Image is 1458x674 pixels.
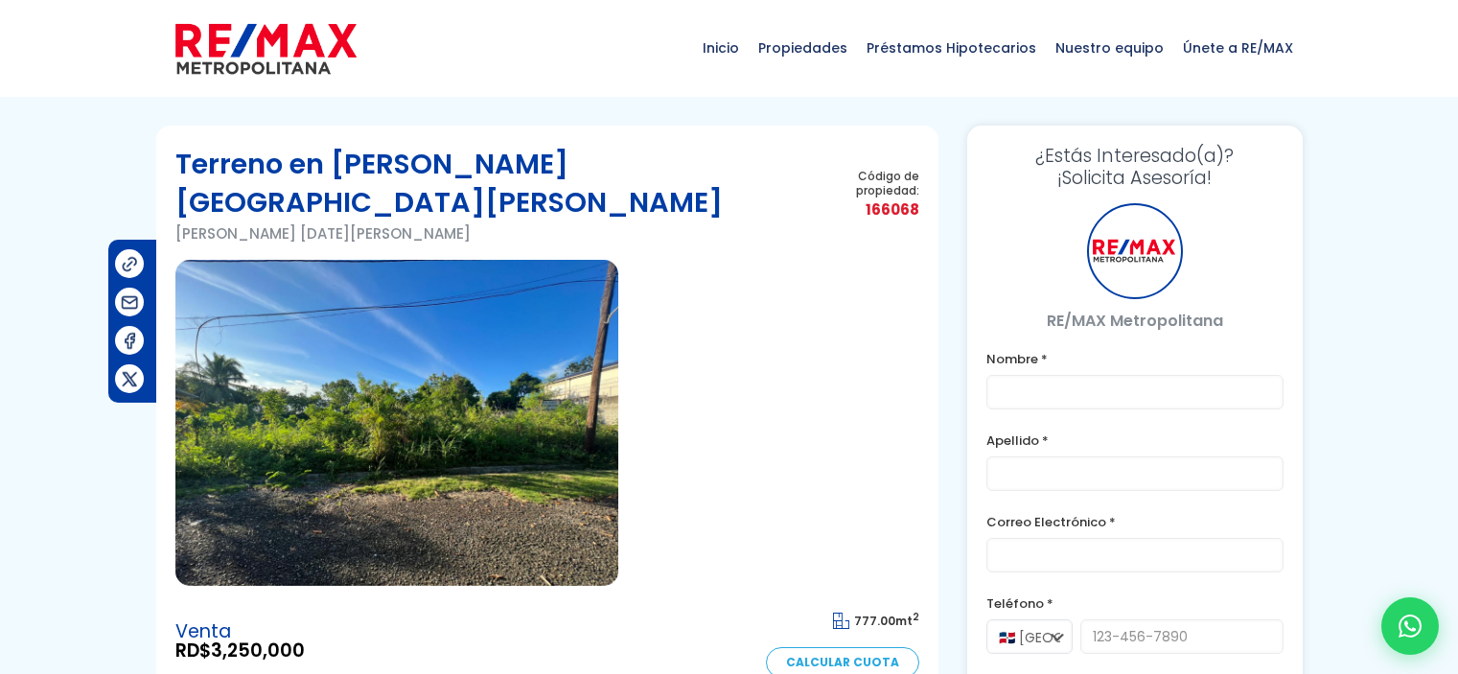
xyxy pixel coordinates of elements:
[830,198,919,221] span: 166068
[1080,619,1284,654] input: 123-456-7890
[986,592,1284,616] label: Teléfono *
[857,19,1046,77] span: Préstamos Hipotecarios
[211,638,305,663] span: 3,250,000
[1046,19,1173,77] span: Nuestro equipo
[986,145,1284,189] h3: ¡Solicita Asesoría!
[986,510,1284,534] label: Correo Electrónico *
[175,622,305,641] span: Venta
[749,19,857,77] span: Propiedades
[986,347,1284,371] label: Nombre *
[120,331,140,351] img: Compartir
[175,145,830,221] h1: Terreno en [PERSON_NAME][GEOGRAPHIC_DATA][PERSON_NAME]
[175,221,830,245] p: [PERSON_NAME] [DATE][PERSON_NAME]
[986,145,1284,167] span: ¿Estás Interesado(a)?
[175,20,357,78] img: remax-metropolitana-logo
[175,641,305,661] span: RD$
[1173,19,1303,77] span: Únete a RE/MAX
[833,613,919,629] span: mt
[986,429,1284,453] label: Apellido *
[1087,203,1183,299] div: RE/MAX Metropolitana
[120,254,140,274] img: Compartir
[830,169,919,198] span: Código de propiedad:
[986,309,1284,333] p: RE/MAX Metropolitana
[693,19,749,77] span: Inicio
[854,613,895,629] span: 777.00
[913,610,919,624] sup: 2
[120,369,140,389] img: Compartir
[175,260,618,586] img: Terreno en Arroyo Manzano
[120,292,140,313] img: Compartir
